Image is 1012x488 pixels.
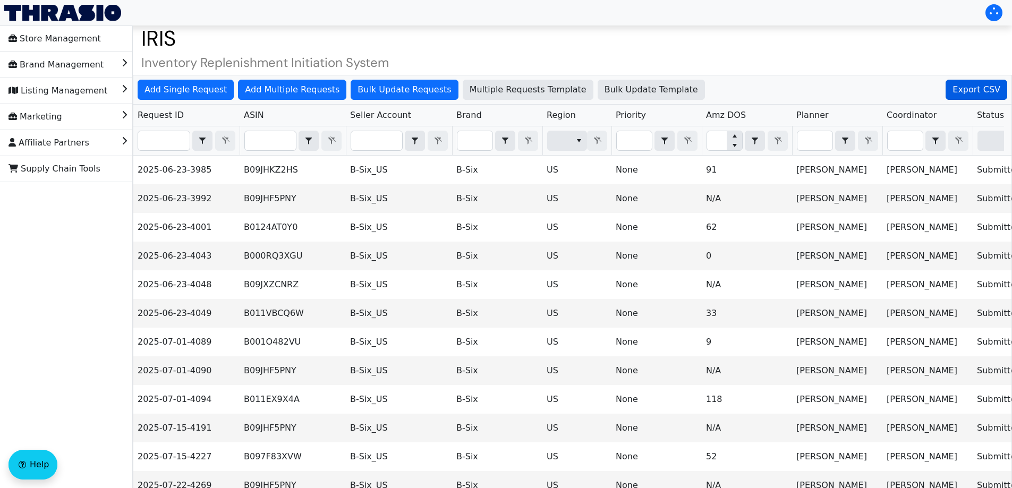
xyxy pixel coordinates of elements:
td: [PERSON_NAME] [792,156,882,184]
th: Filter [346,126,452,156]
td: None [611,414,702,442]
span: Affiliate Partners [8,134,89,151]
td: 2025-07-15-4191 [133,414,240,442]
td: B0124AT0Y0 [240,213,346,242]
td: [PERSON_NAME] [792,328,882,356]
span: Store Management [8,30,101,47]
td: [PERSON_NAME] [882,442,973,471]
td: US [542,184,611,213]
td: [PERSON_NAME] [882,270,973,299]
td: 118 [702,385,792,414]
span: Planner [796,109,829,122]
td: [PERSON_NAME] [882,184,973,213]
td: 52 [702,442,792,471]
td: 9 [702,328,792,356]
td: [PERSON_NAME] [792,213,882,242]
th: Filter [452,126,542,156]
td: N/A [702,270,792,299]
button: select [299,131,318,150]
td: US [542,270,611,299]
td: [PERSON_NAME] [882,414,973,442]
td: B09JHKZ2HS [240,156,346,184]
button: select [926,131,945,150]
input: Filter [797,131,832,150]
th: Filter [792,126,882,156]
td: 2025-07-01-4094 [133,385,240,414]
span: Add Single Request [144,83,227,96]
td: B001O482VU [240,328,346,356]
td: B-Six_US [346,156,452,184]
td: B-Six_US [346,356,452,385]
td: None [611,270,702,299]
td: US [542,156,611,184]
td: B-Six [452,299,542,328]
td: B-Six_US [346,414,452,442]
td: US [542,442,611,471]
th: Filter [542,126,611,156]
th: Filter [133,126,240,156]
input: Filter [617,131,652,150]
input: Filter [457,131,492,150]
td: B-Six_US [346,299,452,328]
td: [PERSON_NAME] [882,213,973,242]
span: Bulk Update Requests [358,83,451,96]
td: [PERSON_NAME] [792,414,882,442]
td: 2025-06-23-3985 [133,156,240,184]
td: B-Six_US [346,442,452,471]
span: Request ID [138,109,184,122]
td: B-Six [452,184,542,213]
span: Filter [547,131,587,151]
td: B-Six [452,156,542,184]
td: 33 [702,299,792,328]
td: None [611,328,702,356]
span: Marketing [8,108,62,125]
span: Export CSV [953,83,1000,96]
td: US [542,385,611,414]
td: [PERSON_NAME] [882,328,973,356]
td: 0 [702,242,792,270]
button: Export CSV [946,80,1007,100]
td: [PERSON_NAME] [882,299,973,328]
button: Add Single Request [138,80,234,100]
td: B-Six_US [346,242,452,270]
h1: IRIS [133,25,1012,51]
button: select [496,131,515,150]
td: None [611,213,702,242]
td: B-Six [452,270,542,299]
td: B09JHF5PNY [240,414,346,442]
button: Bulk Update Template [598,80,705,100]
td: B-Six_US [346,270,452,299]
td: US [542,414,611,442]
td: 2025-06-23-4001 [133,213,240,242]
a: Thrasio Logo [4,5,121,21]
td: None [611,184,702,213]
td: 62 [702,213,792,242]
td: US [542,242,611,270]
span: Choose Operator [495,131,515,151]
td: [PERSON_NAME] [792,270,882,299]
span: Priority [616,109,646,122]
td: None [611,442,702,471]
td: 2025-06-23-3992 [133,184,240,213]
td: B-Six_US [346,328,452,356]
td: B-Six [452,328,542,356]
span: Help [30,458,49,471]
input: Filter [245,131,296,150]
td: B09JHF5PNY [240,184,346,213]
td: B011EX9X4A [240,385,346,414]
td: N/A [702,414,792,442]
td: US [542,299,611,328]
td: 2025-07-15-4227 [133,442,240,471]
td: B097F83XVW [240,442,346,471]
input: Filter [138,131,190,150]
td: B-Six_US [346,385,452,414]
button: select [193,131,212,150]
td: B-Six [452,356,542,385]
button: Increase value [727,131,742,141]
span: Seller Account [350,109,411,122]
td: B-Six [452,242,542,270]
td: B-Six_US [346,184,452,213]
span: Status [977,109,1004,122]
span: Listing Management [8,82,107,99]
